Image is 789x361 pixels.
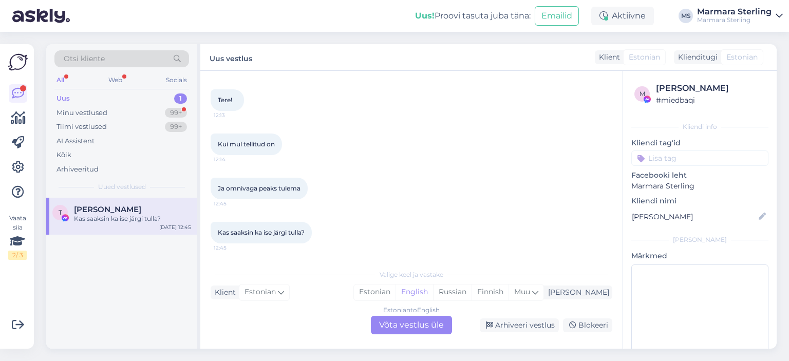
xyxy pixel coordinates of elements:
span: m [640,90,645,98]
p: Facebooki leht [631,170,768,181]
div: Estonian to English [383,306,440,315]
div: Proovi tasuta juba täna: [415,10,531,22]
label: Uus vestlus [210,50,252,64]
span: Kas saaksin ka ise järgi tulla? [218,229,305,236]
input: Lisa nimi [632,211,757,222]
span: Uued vestlused [98,182,146,192]
span: 12:45 [214,200,252,207]
span: Estonian [629,52,660,63]
div: Klient [595,52,620,63]
div: Kliendi info [631,122,768,131]
div: [PERSON_NAME] [631,235,768,244]
div: [PERSON_NAME] [656,82,765,94]
div: 99+ [165,108,187,118]
div: [DATE] 12:45 [159,223,191,231]
div: Arhiveeri vestlus [480,318,559,332]
div: [PERSON_NAME] [544,287,609,298]
a: Marmara SterlingMarmara Sterling [697,8,783,24]
div: 99+ [165,122,187,132]
span: T [59,208,62,216]
span: Ja omnivaga peaks tulema [218,184,300,192]
div: Kõik [57,150,71,160]
div: AI Assistent [57,136,95,146]
div: Arhiveeritud [57,164,99,175]
div: Klienditugi [674,52,718,63]
div: Kas saaksin ka ise järgi tulla? [74,214,191,223]
div: Aktiivne [591,7,654,25]
span: Muu [514,287,530,296]
div: Valige keel ja vastake [211,270,612,279]
div: Web [106,73,124,87]
div: Vaata siia [8,214,27,260]
div: Estonian [354,284,396,300]
div: Võta vestlus üle [371,316,452,334]
div: Klient [211,287,236,298]
img: Askly Logo [8,52,28,72]
b: Uus! [415,11,435,21]
div: Socials [164,73,189,87]
p: Kliendi nimi [631,196,768,206]
div: English [396,284,433,300]
div: Russian [433,284,472,300]
div: Tiimi vestlused [57,122,107,132]
div: All [54,73,66,87]
button: Emailid [535,6,579,26]
div: Uus [57,93,70,104]
p: Märkmed [631,251,768,261]
div: Marmara Sterling [697,8,772,16]
div: 1 [174,93,187,104]
span: Estonian [726,52,758,63]
p: Marmara Sterling [631,181,768,192]
span: 12:14 [214,156,252,163]
div: Marmara Sterling [697,16,772,24]
span: 12:45 [214,244,252,252]
span: 12:13 [214,111,252,119]
div: MS [679,9,693,23]
p: Kliendi tag'id [631,138,768,148]
input: Lisa tag [631,150,768,166]
span: Tambet Kattel [74,205,141,214]
div: Minu vestlused [57,108,107,118]
span: Estonian [245,287,276,298]
div: Finnish [472,284,509,300]
div: 2 / 3 [8,251,27,260]
span: Kui mul tellitud on [218,140,275,148]
span: Otsi kliente [64,53,105,64]
div: # miedbaqi [656,94,765,106]
span: Tere! [218,96,232,104]
div: Blokeeri [563,318,612,332]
